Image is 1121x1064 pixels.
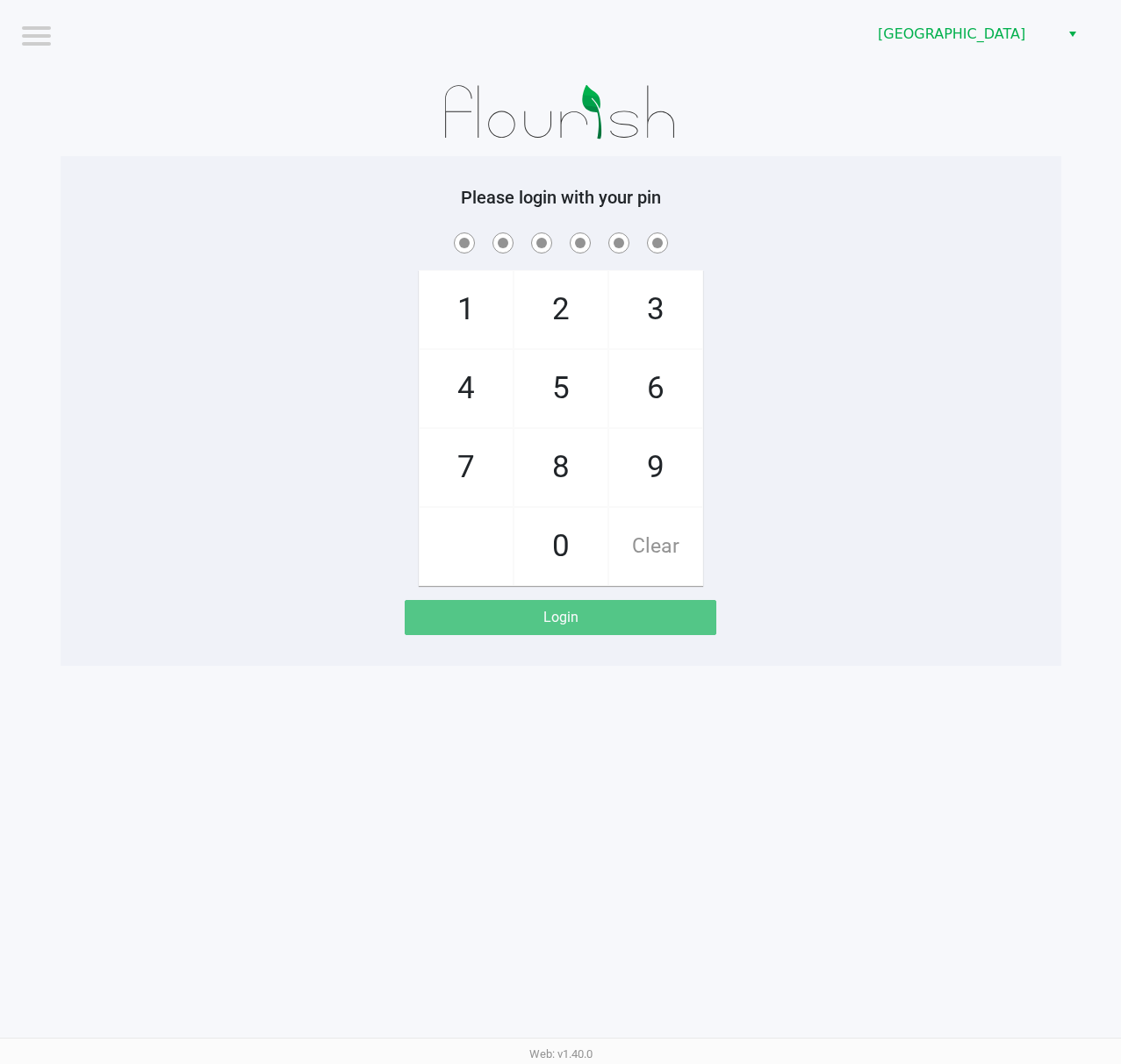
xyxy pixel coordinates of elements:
[514,508,607,585] span: 0
[609,508,702,585] span: Clear
[74,187,1048,208] h5: Please login with your pin
[529,1047,593,1060] span: Web: v1.40.0
[420,350,513,427] span: 4
[514,350,607,427] span: 5
[514,429,607,506] span: 8
[878,24,1049,45] span: [GEOGRAPHIC_DATA]
[609,271,702,348] span: 3
[609,350,702,427] span: 6
[420,271,513,348] span: 1
[609,429,702,506] span: 9
[514,271,607,348] span: 2
[1060,18,1085,50] button: Select
[420,429,513,506] span: 7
